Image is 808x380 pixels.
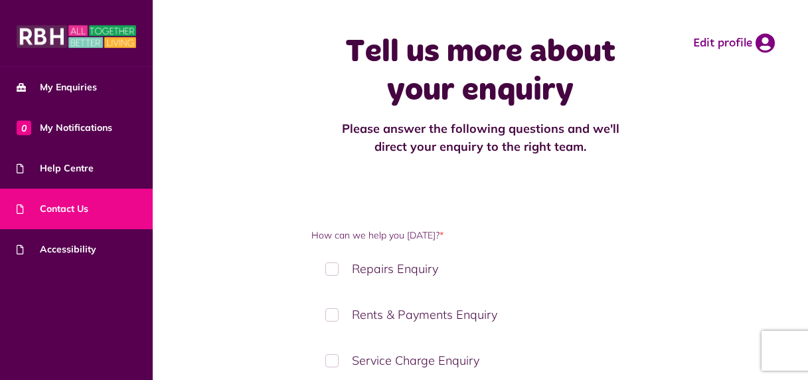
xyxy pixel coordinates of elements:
a: Edit profile [693,33,775,53]
label: How can we help you [DATE]? [311,229,649,242]
strong: . [584,139,586,154]
label: Rents & Payments Enquiry [311,295,649,334]
span: Contact Us [17,202,88,216]
span: My Notifications [17,121,112,135]
img: MyRBH [17,23,136,50]
label: Service Charge Enquiry [311,341,649,380]
label: Repairs Enquiry [311,249,649,288]
span: Help Centre [17,161,94,175]
span: 0 [17,120,31,135]
span: Accessibility [17,242,96,256]
h1: Tell us more about your enquiry [330,33,631,110]
span: My Enquiries [17,80,97,94]
strong: Please answer the following questions and we'll direct your enquiry to the right team [342,121,619,154]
